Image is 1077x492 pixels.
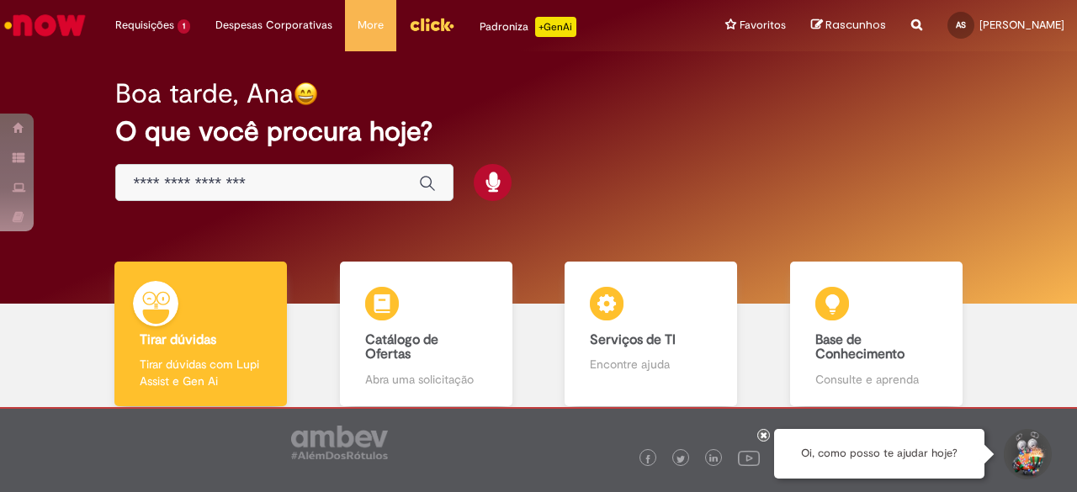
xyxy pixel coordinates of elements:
[365,371,487,388] p: Abra uma solicitação
[115,17,174,34] span: Requisições
[1001,429,1052,479] button: Iniciar Conversa de Suporte
[709,454,718,464] img: logo_footer_linkedin.png
[825,17,886,33] span: Rascunhos
[815,371,937,388] p: Consulte e aprenda
[644,455,652,463] img: logo_footer_facebook.png
[738,447,760,468] img: logo_footer_youtube.png
[314,262,539,407] a: Catálogo de Ofertas Abra uma solicitação
[538,262,764,407] a: Serviços de TI Encontre ajuda
[140,356,262,389] p: Tirar dúvidas com Lupi Assist e Gen Ai
[140,331,216,348] b: Tirar dúvidas
[365,331,438,363] b: Catálogo de Ofertas
[774,429,984,479] div: Oi, como posso te ajudar hoje?
[291,426,388,459] img: logo_footer_ambev_rotulo_gray.png
[294,82,318,106] img: happy-face.png
[2,8,88,42] img: ServiceNow
[740,17,786,34] span: Favoritos
[764,262,989,407] a: Base de Conhecimento Consulte e aprenda
[811,18,886,34] a: Rascunhos
[815,331,905,363] b: Base de Conhecimento
[480,17,576,37] div: Padroniza
[956,19,966,30] span: AS
[590,331,676,348] b: Serviços de TI
[88,262,314,407] a: Tirar dúvidas Tirar dúvidas com Lupi Assist e Gen Ai
[358,17,384,34] span: More
[178,19,190,34] span: 1
[676,455,685,463] img: logo_footer_twitter.png
[979,18,1064,32] span: [PERSON_NAME]
[115,79,294,108] h2: Boa tarde, Ana
[115,117,961,146] h2: O que você procura hoje?
[535,17,576,37] p: +GenAi
[590,356,712,373] p: Encontre ajuda
[215,17,332,34] span: Despesas Corporativas
[409,12,454,37] img: click_logo_yellow_360x200.png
